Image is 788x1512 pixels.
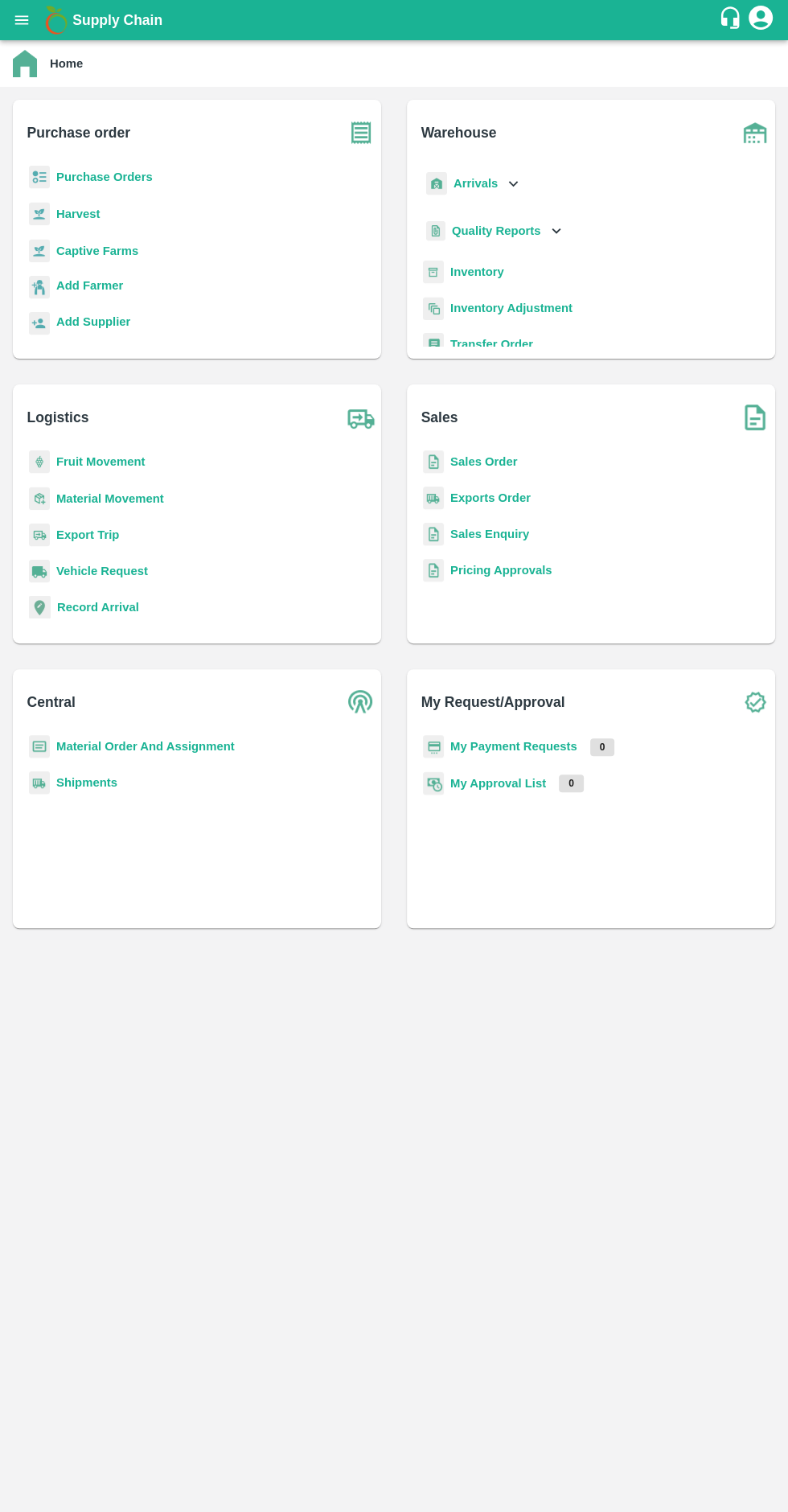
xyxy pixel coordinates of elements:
b: Purchase order [27,121,130,144]
a: Shipments [56,776,117,789]
img: home [13,50,37,77]
img: central [341,682,381,722]
a: Add Supplier [56,313,130,335]
img: harvest [29,239,50,263]
a: My Payment Requests [450,740,577,753]
a: Exports Order [450,491,531,504]
b: Arrivals [454,177,498,190]
a: Inventory Adjustment [450,302,573,314]
a: Export Trip [56,528,119,541]
img: supplier [29,312,50,335]
div: Arrivals [423,166,523,202]
b: Add Supplier [56,315,130,328]
img: whArrival [426,172,447,195]
a: Transfer Order [450,338,533,351]
img: sales [423,450,444,474]
b: Home [50,57,83,70]
b: Sales [421,406,458,429]
a: Fruit Movement [56,455,146,468]
img: sales [423,523,444,546]
img: payment [423,735,444,758]
a: Record Arrival [57,601,139,614]
div: account of current user [746,3,775,37]
img: delivery [29,524,50,547]
img: whTransfer [423,333,444,356]
a: Captive Farms [56,244,138,257]
img: approval [423,771,444,795]
img: sales [423,559,444,582]
img: soSales [735,397,775,438]
img: reciept [29,166,50,189]
img: vehicle [29,560,50,583]
b: Add Farmer [56,279,123,292]
img: recordArrival [29,596,51,618]
a: Purchase Orders [56,171,153,183]
img: check [735,682,775,722]
p: 0 [590,738,615,756]
img: inventory [423,297,444,320]
p: 0 [559,774,584,792]
a: Sales Order [450,455,517,468]
a: Supply Chain [72,9,718,31]
img: purchase [341,113,381,153]
a: Sales Enquiry [450,528,529,540]
div: Quality Reports [423,215,565,248]
b: Logistics [27,406,89,429]
img: truck [341,397,381,438]
img: logo [40,4,72,36]
b: Quality Reports [452,224,541,237]
img: fruit [29,450,50,474]
a: Add Farmer [56,277,123,298]
img: centralMaterial [29,735,50,758]
b: Warehouse [421,121,497,144]
button: open drawer [3,2,40,39]
img: farmer [29,276,50,299]
a: My Approval List [450,777,546,790]
a: Vehicle Request [56,565,148,577]
a: Inventory [450,265,504,278]
b: Supply Chain [72,12,162,28]
a: Pricing Approvals [450,564,552,577]
img: harvest [29,202,50,226]
img: qualityReport [426,221,445,241]
b: Central [27,691,76,713]
img: warehouse [735,113,775,153]
img: shipments [423,487,444,510]
b: My Request/Approval [421,691,565,713]
a: Harvest [56,207,100,220]
a: Material Order And Assignment [56,740,235,753]
a: Material Movement [56,492,164,505]
img: shipments [29,771,50,795]
img: material [29,487,50,511]
div: customer-support [718,6,746,35]
img: whInventory [423,261,444,284]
